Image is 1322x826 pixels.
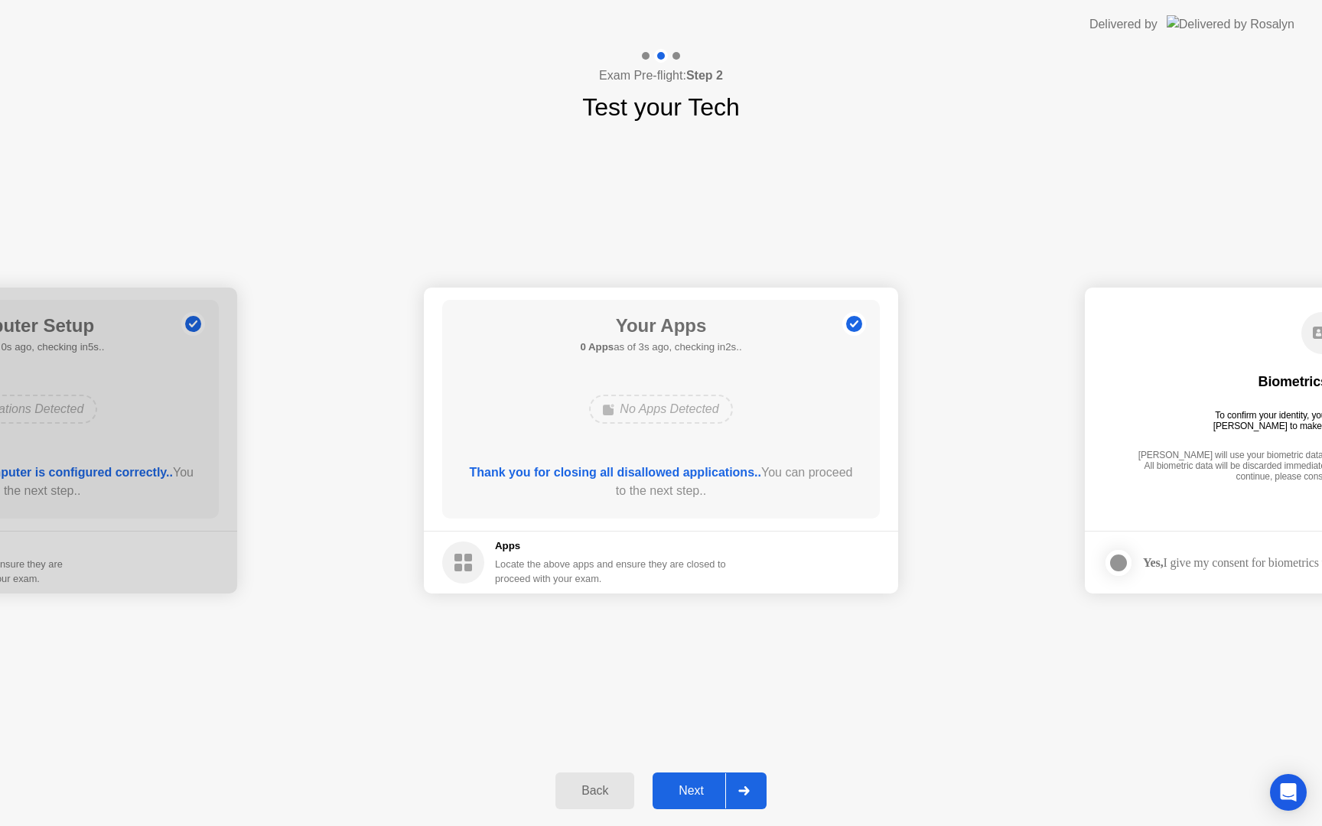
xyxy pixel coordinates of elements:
div: You can proceed to the next step.. [464,463,858,500]
button: Next [653,772,767,809]
div: Open Intercom Messenger [1270,774,1307,811]
h5: Apps [495,538,727,554]
img: Delivered by Rosalyn [1167,15,1294,33]
b: Step 2 [686,69,723,82]
div: Back [560,784,630,798]
h5: as of 3s ago, checking in2s.. [580,340,741,355]
div: No Apps Detected [589,395,732,424]
strong: Yes, [1143,556,1163,569]
div: Delivered by [1089,15,1158,34]
div: Locate the above apps and ensure they are closed to proceed with your exam. [495,557,727,586]
div: Next [657,784,725,798]
h1: Your Apps [580,312,741,340]
h1: Test your Tech [582,89,740,125]
b: Thank you for closing all disallowed applications.. [470,466,761,479]
b: 0 Apps [580,341,614,353]
button: Back [555,772,634,809]
h4: Exam Pre-flight: [599,67,723,85]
